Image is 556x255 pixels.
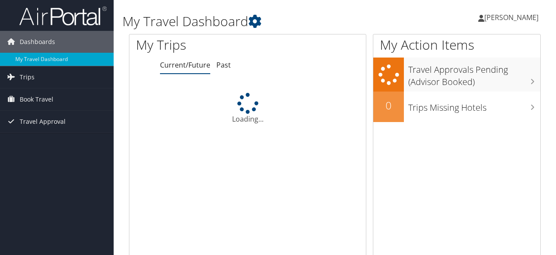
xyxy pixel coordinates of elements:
a: Past [216,60,231,70]
img: airportal-logo.png [19,6,107,26]
a: 0Trips Missing Hotels [373,92,540,122]
span: Trips [20,66,35,88]
span: [PERSON_NAME] [484,13,539,22]
div: Loading... [129,93,366,124]
a: Current/Future [160,60,210,70]
span: Dashboards [20,31,55,53]
a: Travel Approvals Pending (Advisor Booked) [373,58,540,91]
h1: My Travel Dashboard [122,12,406,31]
h1: My Action Items [373,36,540,54]
h3: Travel Approvals Pending (Advisor Booked) [408,59,540,88]
span: Book Travel [20,88,53,110]
h2: 0 [373,98,404,113]
a: [PERSON_NAME] [478,4,547,31]
h3: Trips Missing Hotels [408,97,540,114]
h1: My Trips [136,36,261,54]
span: Travel Approval [20,111,66,133]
